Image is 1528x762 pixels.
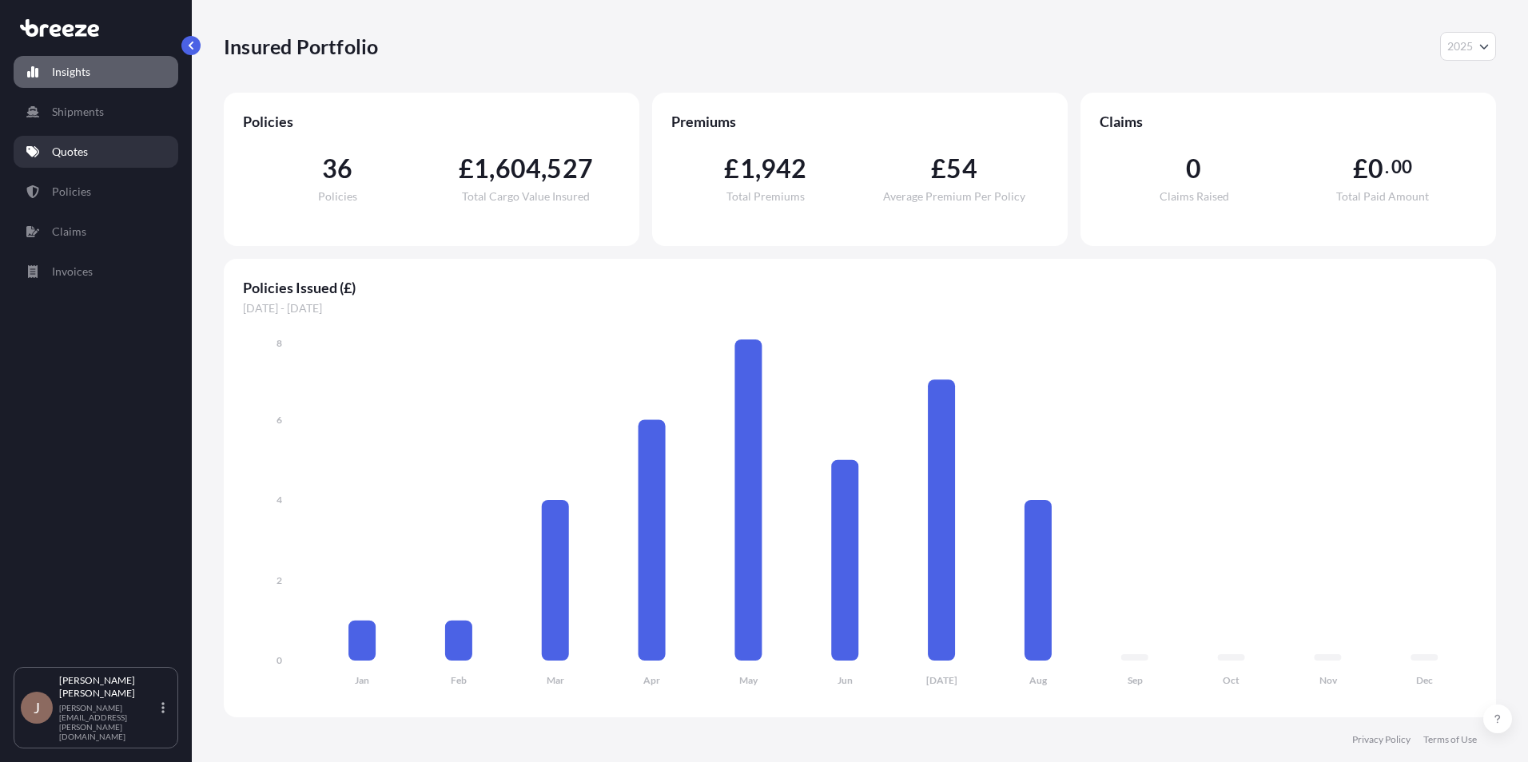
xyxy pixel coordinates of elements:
[1160,191,1229,202] span: Claims Raised
[243,300,1477,316] span: [DATE] - [DATE]
[451,674,467,686] tspan: Feb
[59,674,158,700] p: [PERSON_NAME] [PERSON_NAME]
[931,156,946,181] span: £
[14,176,178,208] a: Policies
[243,278,1477,297] span: Policies Issued (£)
[14,136,178,168] a: Quotes
[1128,674,1143,686] tspan: Sep
[1423,733,1477,746] a: Terms of Use
[52,144,88,160] p: Quotes
[755,156,761,181] span: ,
[1447,38,1473,54] span: 2025
[495,156,542,181] span: 604
[547,674,564,686] tspan: Mar
[1385,161,1389,173] span: .
[462,191,590,202] span: Total Cargo Value Insured
[474,156,489,181] span: 1
[52,64,90,80] p: Insights
[883,191,1025,202] span: Average Premium Per Policy
[59,703,158,741] p: [PERSON_NAME][EMAIL_ADDRESS][PERSON_NAME][DOMAIN_NAME]
[14,96,178,128] a: Shipments
[355,674,369,686] tspan: Jan
[838,674,853,686] tspan: Jun
[671,112,1049,131] span: Premiums
[726,191,805,202] span: Total Premiums
[459,156,474,181] span: £
[547,156,593,181] span: 527
[14,56,178,88] a: Insights
[761,156,807,181] span: 942
[946,156,977,181] span: 54
[224,34,378,59] p: Insured Portfolio
[643,674,660,686] tspan: Apr
[1352,733,1411,746] a: Privacy Policy
[277,414,282,426] tspan: 6
[926,674,957,686] tspan: [DATE]
[52,224,86,240] p: Claims
[277,494,282,506] tspan: 4
[1391,161,1412,173] span: 00
[1368,156,1383,181] span: 0
[52,184,91,200] p: Policies
[318,191,357,202] span: Policies
[724,156,739,181] span: £
[489,156,495,181] span: ,
[1416,674,1433,686] tspan: Dec
[277,654,282,666] tspan: 0
[243,112,620,131] span: Policies
[1223,674,1240,686] tspan: Oct
[1186,156,1201,181] span: 0
[1100,112,1477,131] span: Claims
[740,156,755,181] span: 1
[1336,191,1429,202] span: Total Paid Amount
[322,156,352,181] span: 36
[52,264,93,280] p: Invoices
[1029,674,1048,686] tspan: Aug
[34,700,40,716] span: J
[739,674,758,686] tspan: May
[14,256,178,288] a: Invoices
[14,216,178,248] a: Claims
[541,156,547,181] span: ,
[1440,32,1496,61] button: Year Selector
[1353,156,1368,181] span: £
[277,574,282,586] tspan: 2
[277,337,282,349] tspan: 8
[1319,674,1338,686] tspan: Nov
[52,104,104,120] p: Shipments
